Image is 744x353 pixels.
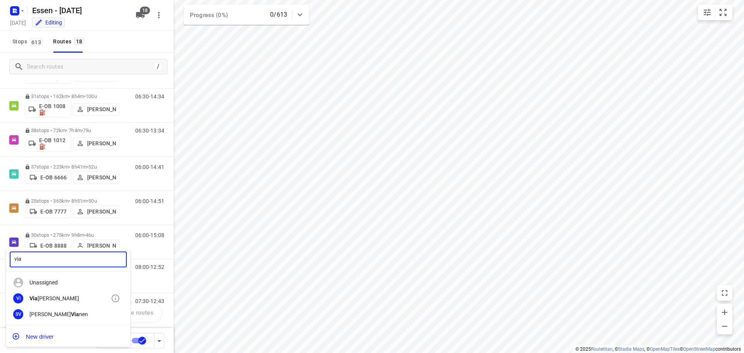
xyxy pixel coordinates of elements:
input: Assign to... [10,251,127,267]
div: VI [13,293,23,303]
div: Unassigned [6,275,130,291]
b: Via [71,311,79,317]
div: SV[PERSON_NAME]Vianen [6,306,130,322]
div: [PERSON_NAME] nen [29,311,111,317]
div: Unassigned [29,279,111,286]
b: Via [29,295,38,301]
div: [PERSON_NAME] [29,295,111,301]
div: SV [13,309,23,319]
button: New driver [6,329,130,344]
div: VIVia[PERSON_NAME] [6,291,130,307]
